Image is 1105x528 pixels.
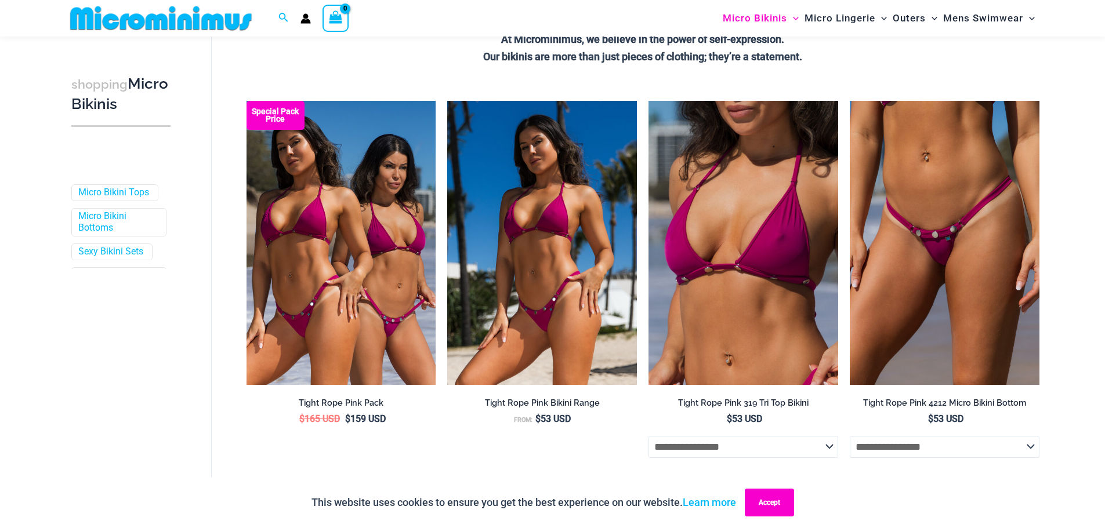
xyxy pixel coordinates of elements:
[311,494,736,511] p: This website uses cookies to ensure you get the best experience on our website.
[278,11,289,26] a: Search icon link
[850,398,1039,413] a: Tight Rope Pink 4212 Micro Bikini Bottom
[71,74,171,114] h3: Micro Bikinis
[805,3,875,33] span: Micro Lingerie
[247,398,436,413] a: Tight Rope Pink Pack
[850,101,1039,385] img: Tight Rope Pink 319 4212 Micro 01
[926,3,937,33] span: Menu Toggle
[247,398,436,409] h2: Tight Rope Pink Pack
[727,413,732,424] span: $
[648,398,838,409] h2: Tight Rope Pink 319 Tri Top Bikini
[720,3,802,33] a: Micro BikinisMenu ToggleMenu Toggle
[247,101,436,385] a: Collection Pack F Collection Pack B (3)Collection Pack B (3)
[802,3,890,33] a: Micro LingerieMenu ToggleMenu Toggle
[1023,3,1035,33] span: Menu Toggle
[787,3,799,33] span: Menu Toggle
[875,3,887,33] span: Menu Toggle
[648,101,838,385] img: Tight Rope Pink 319 Top 01
[943,3,1023,33] span: Mens Swimwear
[850,398,1039,409] h2: Tight Rope Pink 4212 Micro Bikini Bottom
[501,33,784,45] strong: At Microminimus, we believe in the power of self-expression.
[66,5,256,31] img: MM SHOP LOGO FLAT
[78,187,149,199] a: Micro Bikini Tops
[78,246,143,258] a: Sexy Bikini Sets
[648,398,838,413] a: Tight Rope Pink 319 Tri Top Bikini
[535,413,541,424] span: $
[247,108,305,123] b: Special Pack Price
[299,413,340,424] bdi: 165 USD
[893,3,926,33] span: Outers
[345,413,386,424] bdi: 159 USD
[78,210,157,235] a: Micro Bikini Bottoms
[447,398,637,413] a: Tight Rope Pink Bikini Range
[718,2,1040,35] nav: Site Navigation
[447,398,637,409] h2: Tight Rope Pink Bikini Range
[723,3,787,33] span: Micro Bikinis
[940,3,1038,33] a: Mens SwimwearMenu ToggleMenu Toggle
[300,13,311,24] a: Account icon link
[928,413,963,424] bdi: 53 USD
[345,413,350,424] span: $
[727,413,762,424] bdi: 53 USD
[535,413,571,424] bdi: 53 USD
[71,77,128,92] span: shopping
[447,101,637,385] img: Tight Rope Pink 319 Top 4228 Thong 05
[850,101,1039,385] a: Tight Rope Pink 319 4212 Micro 01Tight Rope Pink 319 4212 Micro 02Tight Rope Pink 319 4212 Micro 02
[928,413,933,424] span: $
[890,3,940,33] a: OutersMenu ToggleMenu Toggle
[323,5,349,31] a: View Shopping Cart, empty
[683,496,736,508] a: Learn more
[447,101,637,385] a: Tight Rope Pink 319 Top 4228 Thong 05Tight Rope Pink 319 Top 4228 Thong 06Tight Rope Pink 319 Top...
[514,416,532,424] span: From:
[247,101,436,385] img: Collection Pack F
[648,101,838,385] a: Tight Rope Pink 319 Top 01Tight Rope Pink 319 Top 4228 Thong 06Tight Rope Pink 319 Top 4228 Thong 06
[483,50,802,63] strong: Our bikinis are more than just pieces of clothing; they’re a statement.
[745,489,794,516] button: Accept
[299,413,305,424] span: $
